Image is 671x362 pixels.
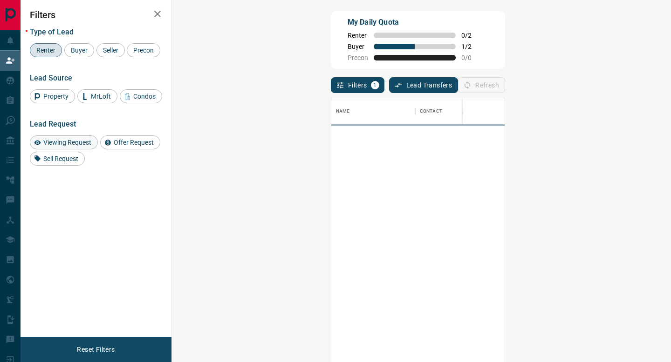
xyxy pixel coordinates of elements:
[461,54,482,61] span: 0 / 0
[389,77,459,93] button: Lead Transfers
[127,43,160,57] div: Precon
[110,139,157,146] span: Offer Request
[100,135,160,149] div: Offer Request
[30,135,98,149] div: Viewing Request
[30,9,162,20] h2: Filters
[120,89,162,103] div: Condos
[30,27,74,36] span: Type of Lead
[88,93,114,100] span: MrLoft
[348,43,368,50] span: Buyer
[40,139,95,146] span: Viewing Request
[64,43,94,57] div: Buyer
[30,89,75,103] div: Property
[30,74,72,82] span: Lead Source
[77,89,117,103] div: MrLoft
[30,43,62,57] div: Renter
[100,47,122,54] span: Seller
[461,32,482,39] span: 0 / 2
[68,47,91,54] span: Buyer
[40,93,72,100] span: Property
[348,32,368,39] span: Renter
[331,77,384,93] button: Filters1
[348,17,482,28] p: My Daily Quota
[420,98,442,124] div: Contact
[30,152,85,166] div: Sell Request
[33,47,59,54] span: Renter
[461,43,482,50] span: 1 / 2
[130,93,159,100] span: Condos
[40,155,82,162] span: Sell Request
[348,54,368,61] span: Precon
[372,82,378,88] span: 1
[331,98,415,124] div: Name
[415,98,490,124] div: Contact
[30,120,76,128] span: Lead Request
[336,98,350,124] div: Name
[71,342,121,357] button: Reset Filters
[96,43,125,57] div: Seller
[130,47,157,54] span: Precon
